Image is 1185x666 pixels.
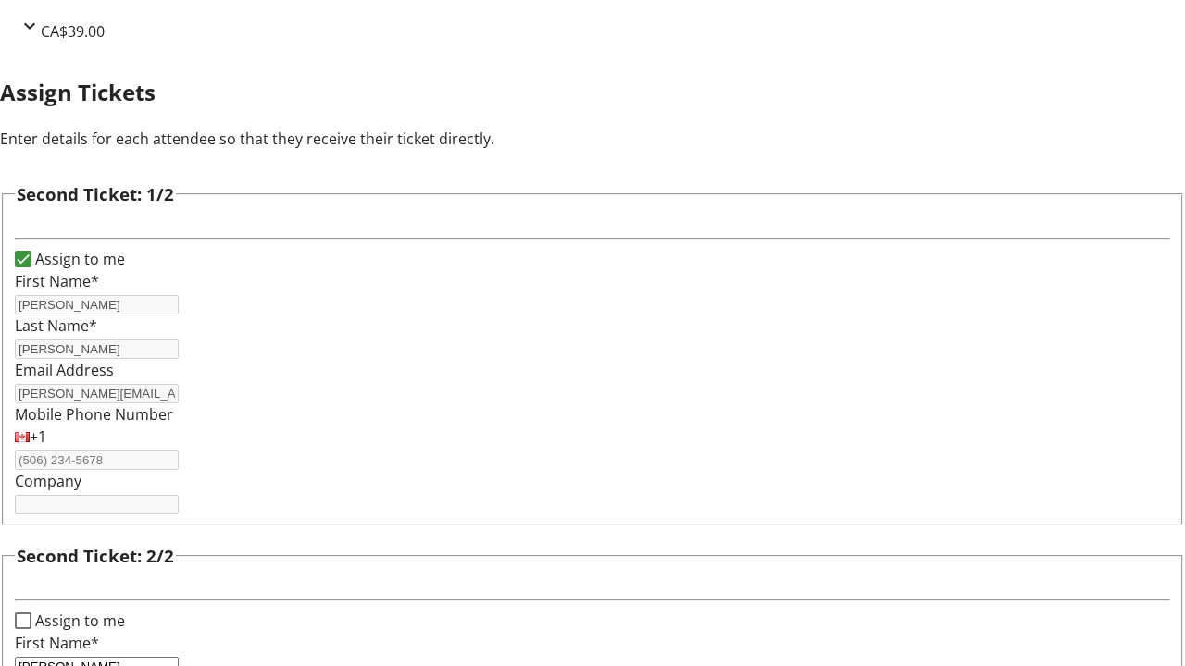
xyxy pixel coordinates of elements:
label: Email Address [15,360,114,380]
input: (506) 234-5678 [15,450,179,470]
label: First Name* [15,633,99,653]
h3: Second Ticket: 2/2 [17,543,174,569]
label: Last Name* [15,315,97,336]
h3: Second Ticket: 1/2 [17,181,174,207]
label: Assign to me [31,248,125,270]
label: Assign to me [31,610,125,632]
label: Mobile Phone Number [15,404,173,425]
span: CA$39.00 [41,21,105,42]
label: First Name* [15,271,99,291]
label: Company [15,471,81,491]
